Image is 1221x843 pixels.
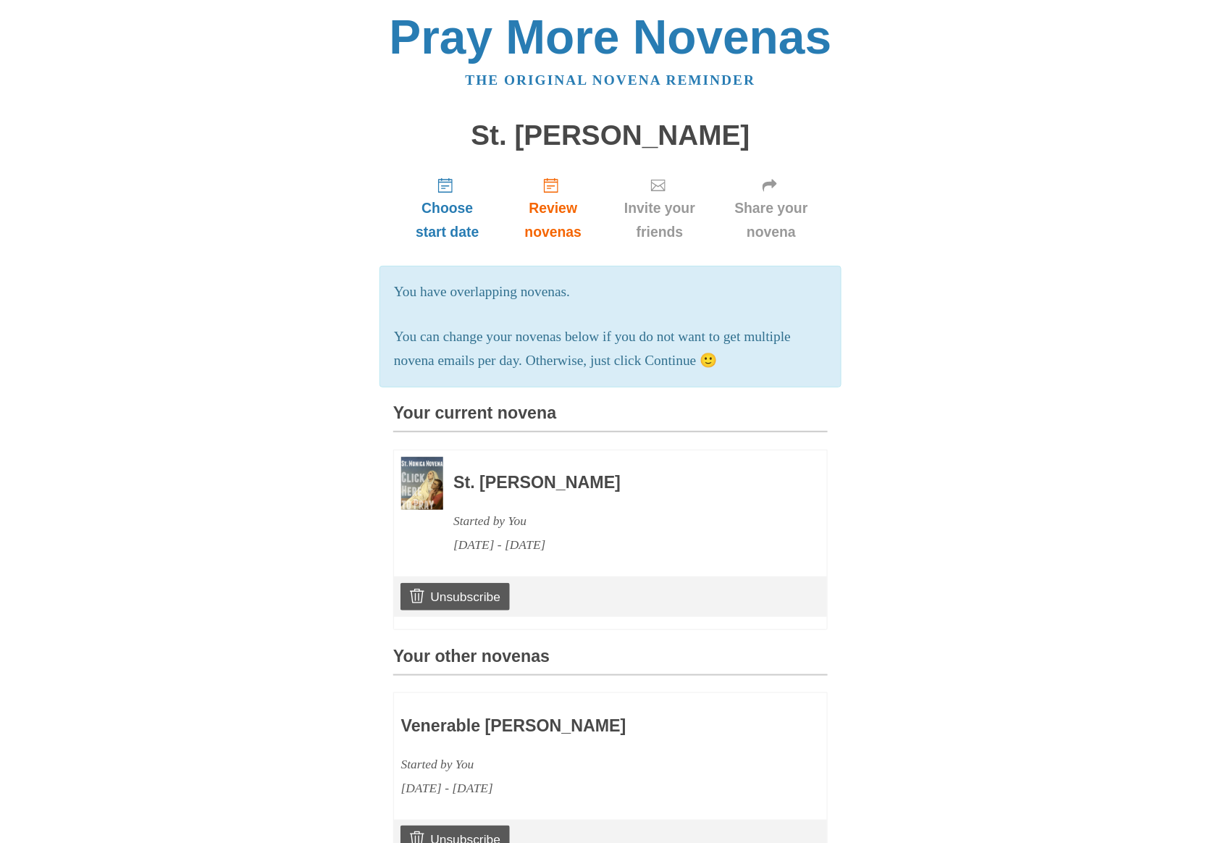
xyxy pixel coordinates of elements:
p: You can change your novenas below if you do not want to get multiple novena emails per day. Other... [394,325,827,373]
a: The original novena reminder [466,72,756,88]
h3: Your current novena [393,404,828,432]
img: Novena image [401,457,443,510]
h3: Venerable [PERSON_NAME] [401,717,736,736]
span: Review novenas [516,196,590,244]
span: Invite your friends [619,196,700,244]
div: Started by You [453,509,788,533]
a: Pray More Novenas [390,10,832,64]
a: Share your novena [715,165,828,251]
a: Invite your friends [605,165,715,251]
div: Started by You [401,752,736,776]
h1: St. [PERSON_NAME] [393,120,828,151]
div: [DATE] - [DATE] [401,776,736,800]
a: Review novenas [502,165,605,251]
h3: St. [PERSON_NAME] [453,474,788,492]
p: You have overlapping novenas. [394,280,827,304]
span: Share your novena [729,196,813,244]
a: Unsubscribe [400,583,510,611]
a: Choose start date [393,165,502,251]
div: [DATE] - [DATE] [453,533,788,557]
span: Choose start date [408,196,487,244]
h3: Your other novenas [393,647,828,676]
